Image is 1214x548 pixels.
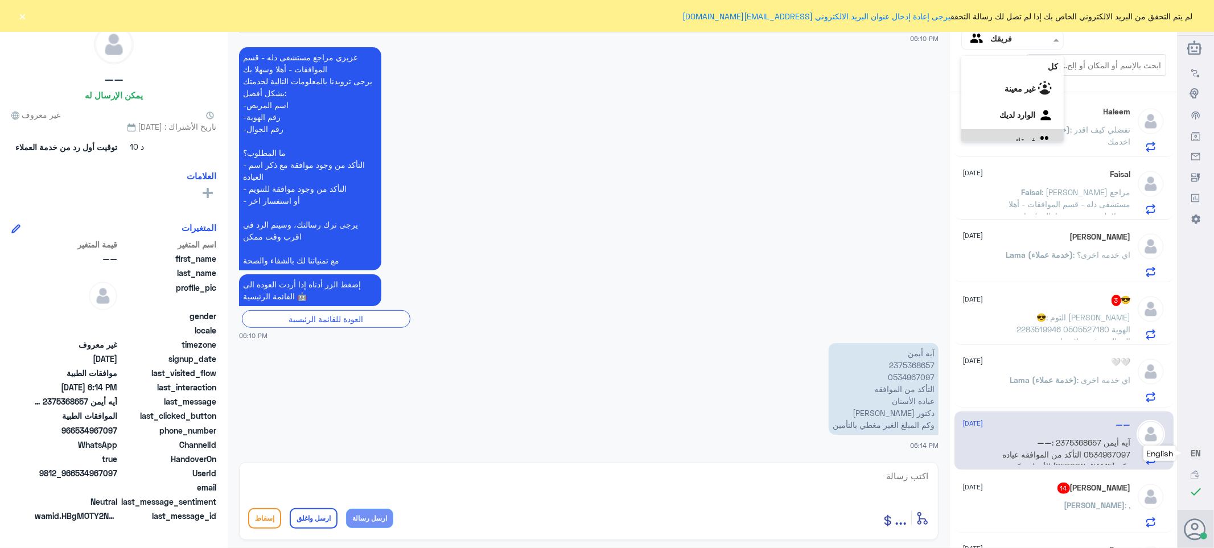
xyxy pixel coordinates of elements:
[89,282,117,310] img: defaultAdmin.png
[895,508,907,528] span: ...
[1146,448,1173,458] span: English
[182,223,216,233] h6: المتغيرات
[683,10,1193,22] span: لم يتم التحقق من البريد الالكتروني الخاص بك إذا لم تصل لك رسالة التحقق
[1070,232,1131,242] h5: Eng.OMAR ALANAZi
[966,54,975,83] i: ⇅
[1104,107,1131,117] h5: Haleem
[35,310,117,322] span: null
[1037,312,1047,322] span: 😎
[120,367,216,379] span: last_visited_flow
[963,294,983,304] span: [DATE]
[1110,170,1131,179] h5: Faisal
[1189,485,1203,498] i: check
[120,339,216,351] span: timezone
[910,35,939,42] span: 06:10 PM
[1191,448,1201,458] span: EN
[35,481,117,493] span: null
[35,496,117,508] span: 0
[1112,357,1131,367] h5: 🤍🤍
[683,11,951,21] a: يرجى إعادة إدخال عنوان البريد الالكتروني [EMAIL_ADDRESS][DOMAIN_NAME]
[1038,108,1055,125] img: yourInbox.svg
[239,331,268,340] span: 06:10 PM
[120,395,216,407] span: last_message
[120,282,216,308] span: profile_pic
[120,510,216,522] span: last_message_id
[1116,420,1131,430] h5: ——
[999,110,1035,120] b: الوارد لديك
[35,467,117,479] span: 9812_966534967097
[346,509,393,528] button: ارسل رسالة
[122,137,153,158] span: 10 د
[895,505,907,531] button: ...
[1064,500,1125,510] span: [PERSON_NAME]
[120,267,216,279] span: last_name
[187,171,216,181] h6: العلامات
[1006,250,1073,259] span: Lama (خدمة عملاء)
[35,510,117,522] span: wamid.HBgMOTY2NTM0OTY3MDk3FQIAEhgUM0FDQTM0QTU2QkU1MkIwOTg3RDcA
[1017,312,1131,346] span: : التوم [PERSON_NAME] 2283519946 الهوية 0505527180 الجوال موفقة علاج طبيعي
[1071,125,1131,146] span: : تفضلي كيف اقدر اخدمك
[1137,357,1165,386] img: defaultAdmin.png
[1003,438,1131,483] span: : آيه أيمن 2375368657 0534967097 التأكد من الموافقه عياده الأسنان دكتور [PERSON_NAME] وكم المبلغ ...
[120,467,216,479] span: UserId
[1137,107,1165,135] img: defaultAdmin.png
[35,395,117,407] span: آيه أيمن 2375368657 0534967097 التأكد من الموافقه عياده الأسنان دكتور صقر بامجبور وكم المبلغ الغي...
[16,141,118,153] span: توقيت أول رد من خدمة العملاء
[35,353,117,365] span: 2025-08-29T15:10:28.63Z
[120,425,216,436] span: phone_number
[1010,375,1077,385] span: Lama (خدمة عملاء)
[239,274,381,306] p: 29/8/2025, 6:10 PM
[120,481,216,493] span: email
[242,310,410,328] div: العودة للقائمة الرئيسية
[120,381,216,393] span: last_interaction
[963,168,983,178] span: [DATE]
[120,496,216,508] span: last_message_sentiment
[1038,438,1052,447] span: ——
[290,508,338,529] button: ارسل واغلق
[1005,84,1035,93] b: غير معينة
[1137,170,1165,198] img: defaultAdmin.png
[120,310,216,322] span: gender
[1191,447,1201,459] button: EN
[11,109,60,121] span: غير معروف
[35,410,117,422] span: الموافقات الطبية
[1137,295,1165,323] img: defaultAdmin.png
[963,418,983,428] span: [DATE]
[1125,500,1131,510] span: : ,
[35,453,117,465] span: true
[1014,136,1035,146] b: فريقك
[35,439,117,451] span: 2
[979,54,1027,87] span: من الأحدث للأقدم
[11,121,216,133] span: تاريخ الأشتراك : [DATE]
[910,442,939,449] span: 06:14 PM
[35,238,117,250] span: قيمة المتغير
[829,343,939,435] p: 29/8/2025, 6:14 PM
[35,425,117,436] span: 966534967097
[120,324,216,336] span: locale
[120,238,216,250] span: اسم المتغير
[1038,81,1055,98] img: Unassigned.svg
[1137,420,1165,448] img: defaultAdmin.png
[17,10,28,22] button: ×
[85,90,143,100] h6: يمكن الإرسال له
[1005,187,1131,352] span: : [PERSON_NAME] مراجع مستشفى دله - قسم الموافقات - أهلا وسهلا بك يرجى تزويدنا بالمعلومات التالية ...
[1077,375,1131,385] span: : اي خدمه اخرى
[1112,295,1121,306] span: 3
[35,367,117,379] span: موافقات الطبية
[1057,483,1070,494] span: 14
[1057,483,1131,494] h5: Mohamed Zaghloul
[248,508,281,529] button: إسقاط
[94,25,133,64] img: defaultAdmin.png
[120,410,216,422] span: last_clicked_button
[963,230,983,241] span: [DATE]
[120,439,216,451] span: ChannelId
[35,339,117,351] span: غير معروف
[1137,232,1165,261] img: defaultAdmin.png
[120,353,216,365] span: signup_date
[963,482,983,492] span: [DATE]
[1112,295,1131,306] h5: 😎
[239,47,381,270] p: 29/8/2025, 6:10 PM
[963,356,983,366] span: [DATE]
[1048,61,1058,71] b: كل
[104,73,124,86] h5: ——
